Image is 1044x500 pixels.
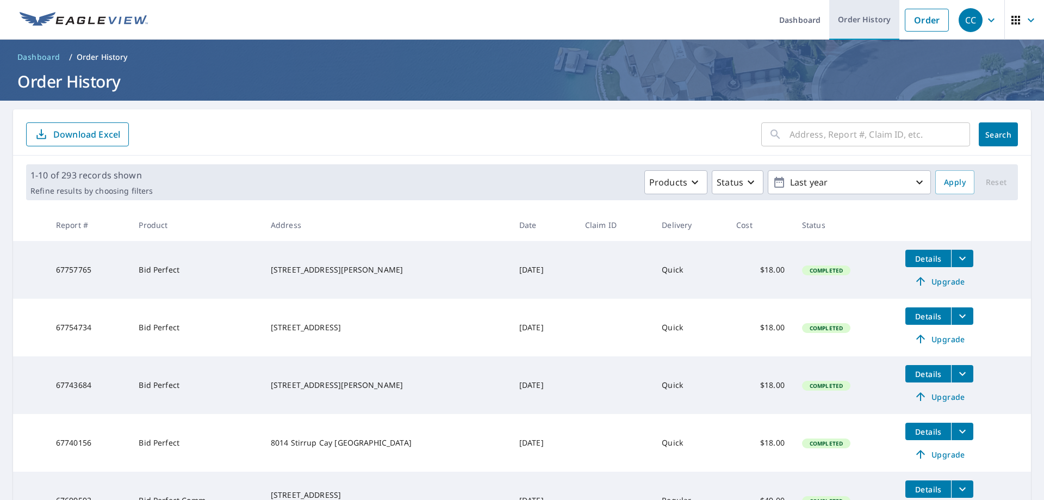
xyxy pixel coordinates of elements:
[13,48,65,66] a: Dashboard
[803,440,849,447] span: Completed
[905,250,951,267] button: detailsBtn-67757765
[262,209,511,241] th: Address
[987,129,1009,140] span: Search
[717,176,743,189] p: Status
[511,356,576,414] td: [DATE]
[653,414,728,472] td: Quick
[790,119,970,150] input: Address, Report #, Claim ID, etc.
[26,122,129,146] button: Download Excel
[786,173,913,192] p: Last year
[728,209,793,241] th: Cost
[912,369,944,379] span: Details
[912,254,944,264] span: Details
[13,48,1031,66] nav: breadcrumb
[47,241,130,299] td: 67757765
[951,307,973,325] button: filesDropdownBtn-67754734
[30,169,153,182] p: 1-10 of 293 records shown
[511,209,576,241] th: Date
[728,299,793,356] td: $18.00
[653,356,728,414] td: Quick
[912,390,967,403] span: Upgrade
[912,448,967,461] span: Upgrade
[793,209,897,241] th: Status
[944,176,966,189] span: Apply
[951,365,973,382] button: filesDropdownBtn-67743684
[905,446,973,463] a: Upgrade
[130,209,262,241] th: Product
[935,170,974,194] button: Apply
[511,414,576,472] td: [DATE]
[47,209,130,241] th: Report #
[653,241,728,299] td: Quick
[130,241,262,299] td: Bid Perfect
[47,414,130,472] td: 67740156
[130,414,262,472] td: Bid Perfect
[69,51,72,64] li: /
[649,176,687,189] p: Products
[768,170,931,194] button: Last year
[905,307,951,325] button: detailsBtn-67754734
[271,380,502,391] div: [STREET_ADDRESS][PERSON_NAME]
[905,330,973,348] a: Upgrade
[53,128,120,140] p: Download Excel
[912,275,967,288] span: Upgrade
[728,241,793,299] td: $18.00
[728,414,793,472] td: $18.00
[728,356,793,414] td: $18.00
[905,423,951,440] button: detailsBtn-67740156
[905,365,951,382] button: detailsBtn-67743684
[17,52,60,63] span: Dashboard
[905,480,951,498] button: detailsBtn-67699593
[951,250,973,267] button: filesDropdownBtn-67757765
[644,170,707,194] button: Products
[905,9,949,32] a: Order
[912,484,944,495] span: Details
[803,382,849,390] span: Completed
[951,423,973,440] button: filesDropdownBtn-67740156
[271,322,502,333] div: [STREET_ADDRESS]
[30,186,153,196] p: Refine results by choosing filters
[912,427,944,437] span: Details
[905,273,973,290] a: Upgrade
[803,324,849,332] span: Completed
[271,264,502,275] div: [STREET_ADDRESS][PERSON_NAME]
[576,209,654,241] th: Claim ID
[20,12,148,28] img: EV Logo
[912,311,944,322] span: Details
[712,170,763,194] button: Status
[979,122,1018,146] button: Search
[271,437,502,448] div: 8014 Stirrup Cay [GEOGRAPHIC_DATA]
[511,299,576,356] td: [DATE]
[130,299,262,356] td: Bid Perfect
[951,480,973,498] button: filesDropdownBtn-67699593
[130,356,262,414] td: Bid Perfect
[905,388,973,405] a: Upgrade
[77,52,128,63] p: Order History
[13,70,1031,92] h1: Order History
[511,241,576,299] td: [DATE]
[47,299,130,356] td: 67754734
[47,356,130,414] td: 67743684
[803,267,849,274] span: Completed
[959,8,983,32] div: CC
[912,332,967,345] span: Upgrade
[653,299,728,356] td: Quick
[653,209,728,241] th: Delivery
